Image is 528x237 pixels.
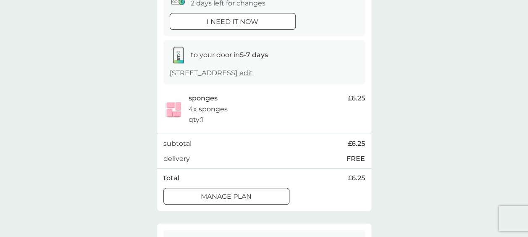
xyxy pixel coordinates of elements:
[163,138,192,149] p: subtotal
[348,173,365,184] span: £6.25
[163,173,179,184] p: total
[240,51,268,59] strong: 5-7 days
[201,191,252,202] p: Manage plan
[189,93,218,104] p: sponges
[163,188,289,205] button: Manage plan
[191,51,268,59] span: to your door in
[170,68,253,79] p: [STREET_ADDRESS]
[348,138,365,149] span: £6.25
[189,114,203,125] p: qty : 1
[239,69,253,77] a: edit
[163,153,190,164] p: delivery
[347,153,365,164] p: FREE
[170,13,296,30] button: i need it now
[189,104,228,115] p: 4x sponges
[348,93,365,104] span: £6.25
[207,16,258,27] p: i need it now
